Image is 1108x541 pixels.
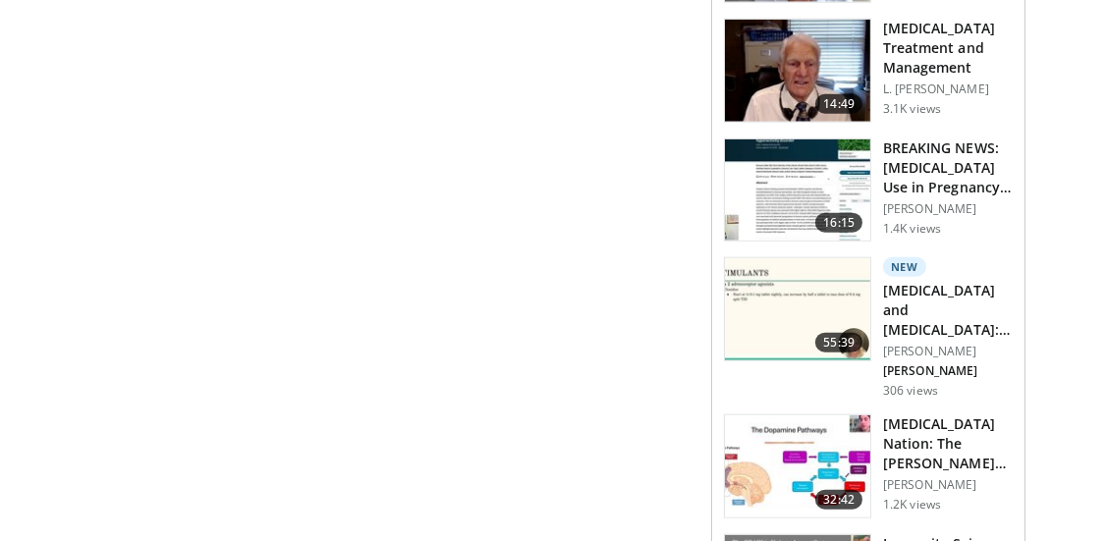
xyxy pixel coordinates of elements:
p: [PERSON_NAME] [883,344,1013,359]
h3: [MEDICAL_DATA] Nation: The [PERSON_NAME] for Instant Gratification [883,414,1013,473]
h3: [MEDICAL_DATA] Treatment and Management [883,19,1013,78]
p: New [883,257,926,277]
span: 32:42 [815,490,862,510]
p: 3.1K views [883,101,941,117]
span: 55:39 [815,333,862,352]
p: [PERSON_NAME] [883,201,1013,217]
a: 14:49 [MEDICAL_DATA] Treatment and Management L. [PERSON_NAME] 3.1K views [724,19,1013,123]
h3: [MEDICAL_DATA] and [MEDICAL_DATA]: Stimming and Stimulants [883,281,1013,340]
span: 14:49 [815,94,862,114]
a: 32:42 [MEDICAL_DATA] Nation: The [PERSON_NAME] for Instant Gratification [PERSON_NAME] 1.2K views [724,414,1013,518]
img: d36e463e-79e1-402d-9e36-b355bbb887a9.150x105_q85_crop-smart_upscale.jpg [725,258,870,360]
p: [PERSON_NAME] [883,363,1013,379]
a: 55:39 New [MEDICAL_DATA] and [MEDICAL_DATA]: Stimming and Stimulants [PERSON_NAME] [PERSON_NAME] ... [724,257,1013,399]
p: L. [PERSON_NAME] [883,81,1013,97]
img: c90f90a7-1582-4e37-8d9f-2570ffb07ff4.150x105_q85_crop-smart_upscale.jpg [725,139,870,242]
a: 16:15 BREAKING NEWS: [MEDICAL_DATA] Use in Pregnancy and Risk for [MEDICAL_DATA] in O… [PERSON_NA... [724,138,1013,243]
img: 131aa231-63ed-40f9-bacb-73b8cf340afb.150x105_q85_crop-smart_upscale.jpg [725,20,870,122]
p: 306 views [883,383,938,399]
span: 16:15 [815,213,862,233]
img: 8c144ef5-ad01-46b8-bbf2-304ffe1f6934.150x105_q85_crop-smart_upscale.jpg [725,415,870,517]
h3: BREAKING NEWS: [MEDICAL_DATA] Use in Pregnancy and Risk for [MEDICAL_DATA] in O… [883,138,1013,197]
p: 1.4K views [883,221,941,237]
p: 1.2K views [883,497,941,513]
p: [PERSON_NAME] [883,477,1013,493]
